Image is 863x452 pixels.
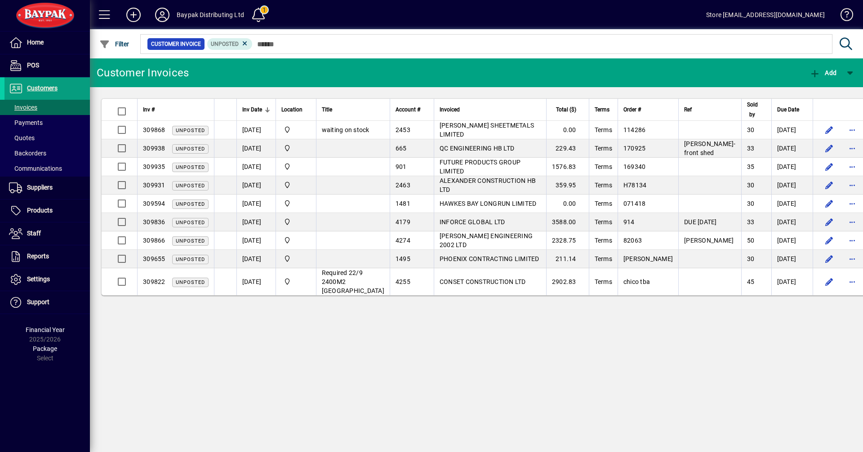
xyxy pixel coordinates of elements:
[623,145,646,152] span: 170925
[143,126,165,133] span: 309868
[27,39,44,46] span: Home
[546,231,589,250] td: 2328.75
[845,160,860,174] button: More options
[176,238,205,244] span: Unposted
[396,105,420,115] span: Account #
[281,217,311,227] span: Baypak - Onekawa
[97,66,189,80] div: Customer Invoices
[9,119,43,126] span: Payments
[4,146,90,161] a: Backorders
[27,253,49,260] span: Reports
[176,183,205,189] span: Unposted
[151,40,201,49] span: Customer Invoice
[4,291,90,314] a: Support
[747,218,755,226] span: 33
[440,278,526,285] span: CONSET CONSTRUCTION LTD
[236,231,276,250] td: [DATE]
[242,105,262,115] span: Inv Date
[27,207,53,214] span: Products
[143,218,165,226] span: 309836
[396,237,410,244] span: 4274
[546,158,589,176] td: 1576.83
[148,7,177,23] button: Profile
[440,145,514,152] span: QC ENGINEERING HB LTD
[396,278,410,285] span: 4255
[684,237,734,244] span: [PERSON_NAME]
[9,134,35,142] span: Quotes
[236,139,276,158] td: [DATE]
[747,163,755,170] span: 35
[143,237,165,244] span: 309866
[4,130,90,146] a: Quotes
[552,105,584,115] div: Total ($)
[595,218,612,226] span: Terms
[322,269,384,294] span: Required 22/9 2400M2 [GEOGRAPHIC_DATA]
[176,128,205,133] span: Unposted
[623,278,650,285] span: chico tba
[845,178,860,192] button: More options
[4,268,90,291] a: Settings
[33,345,57,352] span: Package
[143,200,165,207] span: 309594
[845,252,860,266] button: More options
[822,123,836,137] button: Edit
[236,176,276,195] td: [DATE]
[810,69,836,76] span: Add
[281,254,311,264] span: Baypak - Onekawa
[207,38,253,50] mat-chip: Customer Invoice Status: Unposted
[822,233,836,248] button: Edit
[771,139,813,158] td: [DATE]
[771,176,813,195] td: [DATE]
[546,176,589,195] td: 359.95
[396,218,410,226] span: 4179
[143,255,165,262] span: 309655
[236,195,276,213] td: [DATE]
[845,196,860,211] button: More options
[27,275,50,283] span: Settings
[143,278,165,285] span: 309822
[845,141,860,155] button: More options
[747,237,755,244] span: 50
[440,218,505,226] span: INFORCE GLOBAL LTD
[4,222,90,245] a: Staff
[281,105,311,115] div: Location
[556,105,576,115] span: Total ($)
[807,65,839,81] button: Add
[4,31,90,54] a: Home
[396,145,407,152] span: 665
[623,105,673,115] div: Order #
[9,104,37,111] span: Invoices
[4,161,90,176] a: Communications
[236,250,276,268] td: [DATE]
[684,140,736,156] span: [PERSON_NAME]- front shed
[97,36,132,52] button: Filter
[834,2,852,31] a: Knowledge Base
[623,182,647,189] span: H78134
[595,237,612,244] span: Terms
[322,126,369,133] span: waiting on stock
[119,7,148,23] button: Add
[771,250,813,268] td: [DATE]
[26,326,65,333] span: Financial Year
[322,105,384,115] div: Title
[822,275,836,289] button: Edit
[281,277,311,287] span: Baypak - Onekawa
[777,105,799,115] span: Due Date
[281,235,311,245] span: Baypak - Onekawa
[845,123,860,137] button: More options
[747,200,755,207] span: 30
[747,100,758,120] span: Sold by
[176,201,205,207] span: Unposted
[396,126,410,133] span: 2453
[176,257,205,262] span: Unposted
[440,122,534,138] span: [PERSON_NAME] SHEETMETALS LIMITED
[281,199,311,208] span: Baypak - Onekawa
[595,200,612,207] span: Terms
[845,275,860,289] button: More options
[396,182,410,189] span: 2463
[595,278,612,285] span: Terms
[211,41,239,47] span: Unposted
[177,8,244,22] div: Baypak Distributing Ltd
[27,230,41,237] span: Staff
[595,182,612,189] span: Terms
